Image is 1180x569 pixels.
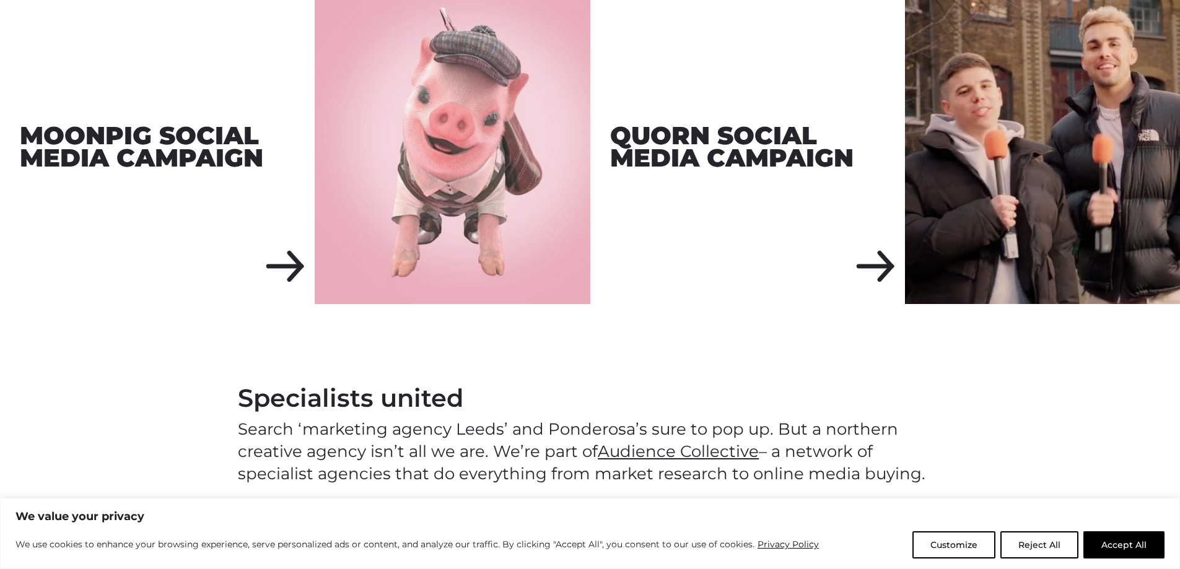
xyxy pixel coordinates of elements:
[238,418,942,485] p: Search ‘marketing agency Leeds’ and Ponderosa’s sure to pop up. But a northern creative agency is...
[15,537,819,552] p: We use cookies to enhance your browsing experience, serve personalized ads or content, and analyz...
[757,537,819,552] a: Privacy Policy
[1000,531,1078,558] button: Reject All
[912,531,995,558] button: Customize
[15,509,1165,524] p: We value your privacy
[238,383,942,413] div: Specialists united
[598,441,759,461] a: Audience Collective
[1083,531,1165,558] button: Accept All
